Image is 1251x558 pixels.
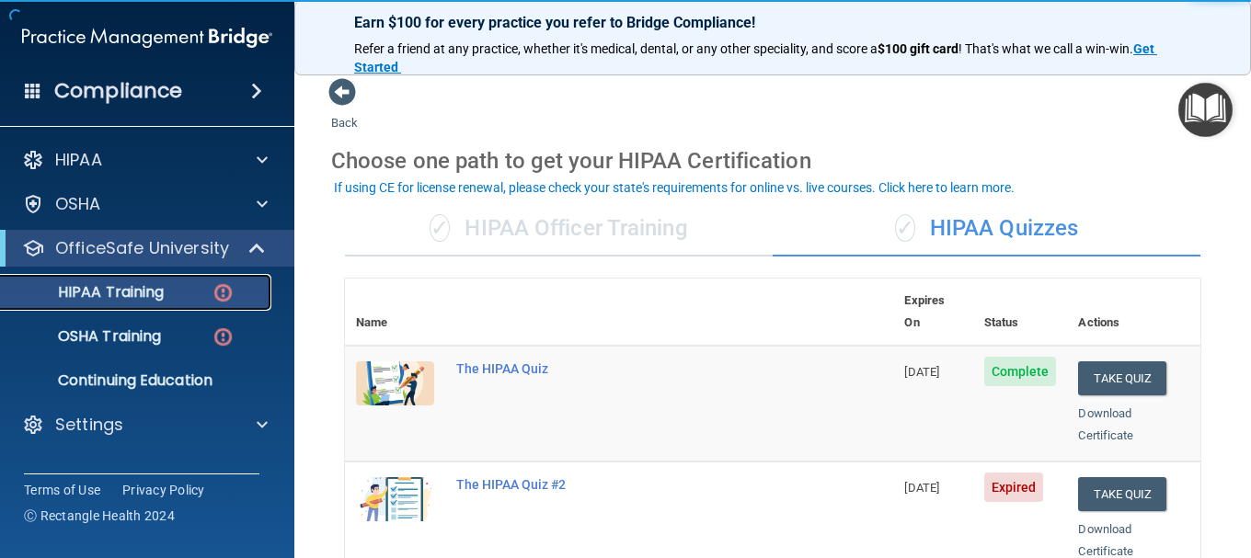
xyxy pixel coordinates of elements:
[773,201,1200,256] div: HIPAA Quizzes
[212,281,235,304] img: danger-circle.6113f641.png
[24,481,100,499] a: Terms of Use
[22,414,268,436] a: Settings
[22,193,268,215] a: OSHA
[22,19,272,56] img: PMB logo
[984,357,1057,386] span: Complete
[456,477,801,492] div: The HIPAA Quiz #2
[345,201,773,256] div: HIPAA Officer Training
[958,41,1133,56] span: ! That's what we call a win-win.
[12,283,164,302] p: HIPAA Training
[973,279,1068,346] th: Status
[354,41,1157,74] a: Get Started
[55,193,101,215] p: OSHA
[878,41,958,56] strong: $100 gift card
[331,134,1214,188] div: Choose one path to get your HIPAA Certification
[122,481,205,499] a: Privacy Policy
[1078,522,1133,558] a: Download Certificate
[55,414,123,436] p: Settings
[1078,406,1133,442] a: Download Certificate
[1067,279,1200,346] th: Actions
[354,41,878,56] span: Refer a friend at any practice, whether it's medical, dental, or any other speciality, and score a
[55,149,102,171] p: HIPAA
[12,371,263,390] p: Continuing Education
[54,78,182,104] h4: Compliance
[904,365,939,379] span: [DATE]
[55,237,229,259] p: OfficeSafe University
[1078,477,1166,511] button: Take Quiz
[1078,361,1166,395] button: Take Quiz
[893,279,972,346] th: Expires On
[1178,83,1233,137] button: Open Resource Center
[345,279,445,346] th: Name
[334,181,1015,194] div: If using CE for license renewal, please check your state's requirements for online vs. live cours...
[12,327,161,346] p: OSHA Training
[212,325,235,348] img: danger-circle.6113f641.png
[984,473,1044,502] span: Expired
[456,361,801,376] div: The HIPAA Quiz
[24,507,175,525] span: Ⓒ Rectangle Health 2024
[354,14,1191,31] p: Earn $100 for every practice you refer to Bridge Compliance!
[895,214,915,242] span: ✓
[904,481,939,495] span: [DATE]
[22,149,268,171] a: HIPAA
[331,94,358,130] a: Back
[430,214,450,242] span: ✓
[22,237,267,259] a: OfficeSafe University
[331,178,1017,197] button: If using CE for license renewal, please check your state's requirements for online vs. live cours...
